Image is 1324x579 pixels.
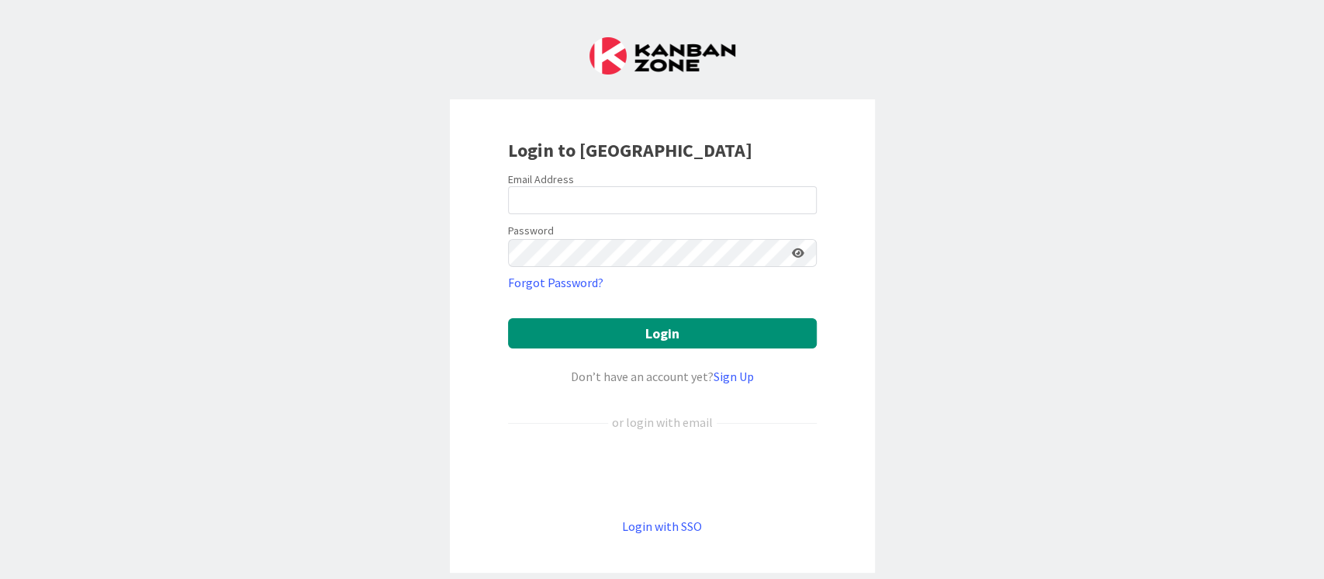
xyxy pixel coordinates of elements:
[714,369,754,384] a: Sign Up
[508,172,574,186] label: Email Address
[589,37,735,75] img: Kanban Zone
[622,518,702,534] a: Login with SSO
[508,138,752,162] b: Login to [GEOGRAPHIC_DATA]
[608,413,717,432] div: or login with email
[508,367,817,386] div: Don’t have an account yet?
[500,457,824,491] iframe: Sign in with Google Button
[508,318,817,348] button: Login
[508,273,603,292] a: Forgot Password?
[508,223,554,239] label: Password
